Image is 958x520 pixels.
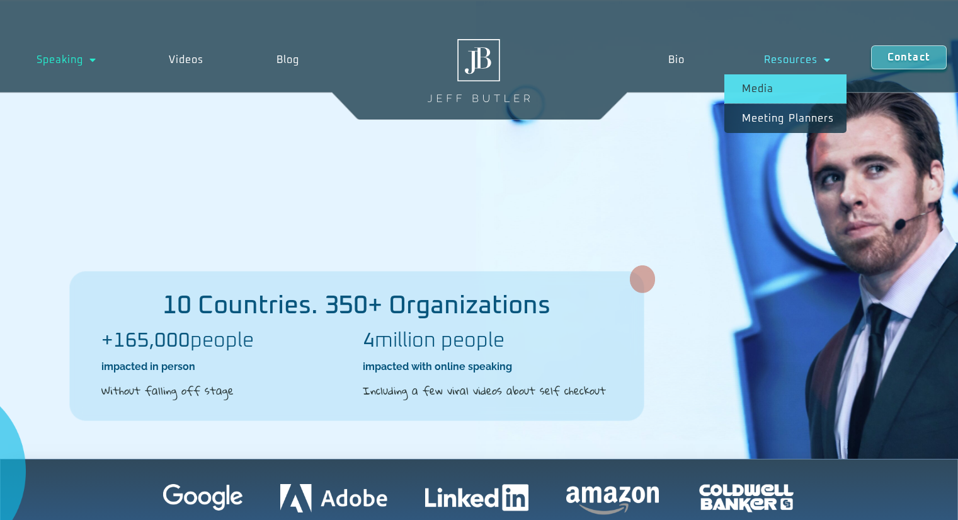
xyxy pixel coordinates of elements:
h2: impacted with online speaking [363,360,612,374]
a: Blog [240,45,336,74]
h2: million people [363,331,612,351]
h2: people [101,331,350,351]
h2: impacted in person [101,360,350,374]
b: +165,000 [101,331,190,351]
nav: Menu [629,45,871,74]
a: Contact [871,45,947,69]
h2: 10 Countries. 350+ Organizations [70,293,644,318]
a: Resources [724,45,871,74]
ul: Resources [724,74,847,133]
a: Meeting planners [724,104,847,133]
a: Media [724,74,847,103]
a: Videos [133,45,241,74]
a: Bio [629,45,725,74]
b: 4 [363,331,375,351]
span: Contact [887,52,930,62]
